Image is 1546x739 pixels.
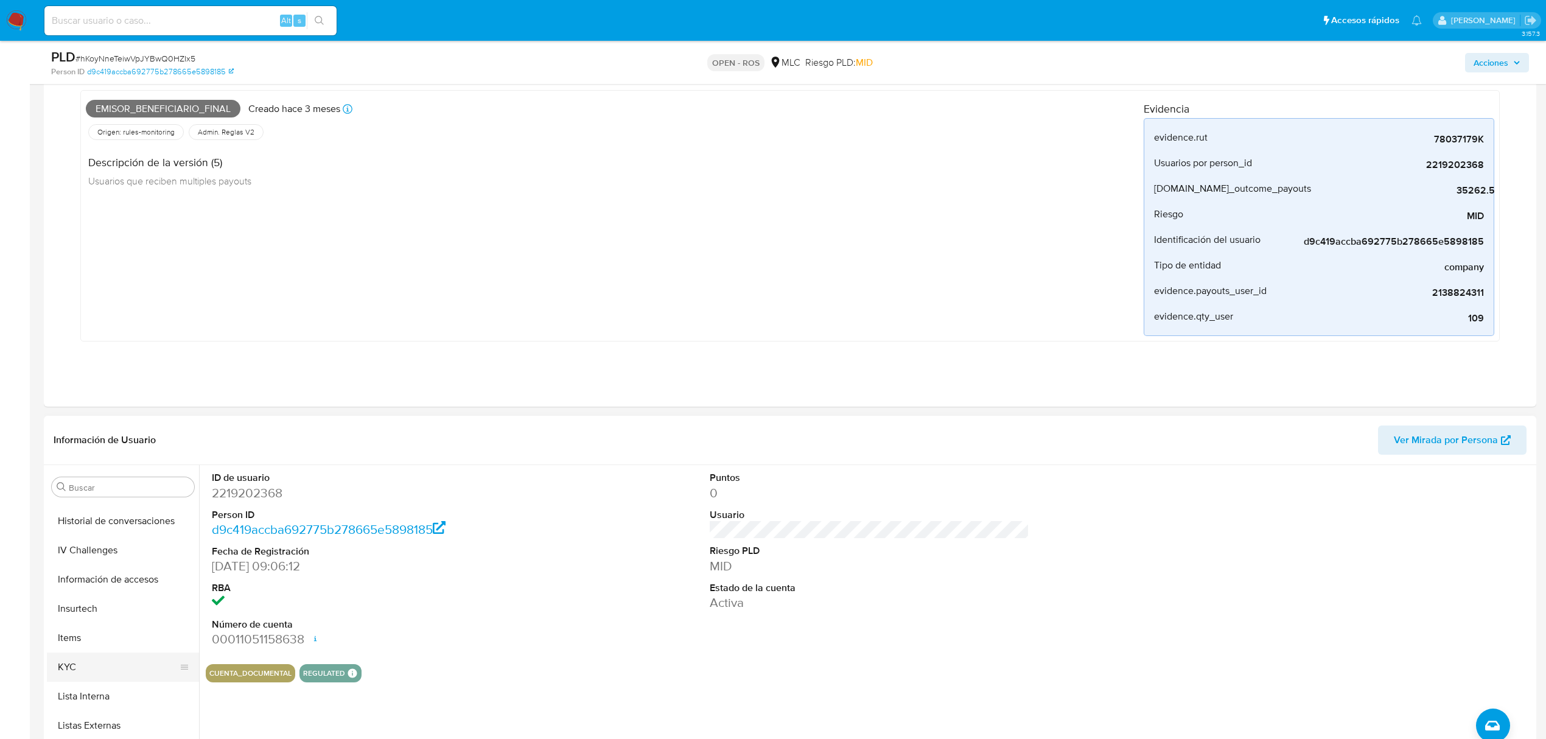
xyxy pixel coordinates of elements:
span: Riesgo PLD: [805,56,873,69]
dd: 2219202368 [212,485,531,502]
dt: RBA [212,581,531,595]
button: Buscar [57,482,66,492]
b: PLD [51,47,75,66]
button: search-icon [307,12,332,29]
button: Información de accesos [47,565,199,594]
dt: Puntos [710,471,1029,485]
span: MID [856,55,873,69]
dd: [DATE] 09:06:12 [212,558,531,575]
span: s [298,15,301,26]
h1: Información de Usuario [54,434,156,446]
span: Alt [281,15,291,26]
input: Buscar usuario o caso... [44,13,337,29]
span: Ver Mirada por Persona [1394,426,1498,455]
span: # hKoyNneTeiwVpJYBwQ0HZIx5 [75,52,195,65]
dt: Número de cuenta [212,618,531,631]
dt: Usuario [710,508,1029,522]
p: valentina.fiuri@mercadolibre.com [1451,15,1520,26]
button: Historial de conversaciones [47,506,199,536]
a: Salir [1524,14,1537,27]
span: 3.157.3 [1522,29,1540,38]
h4: Descripción de la versión (5) [88,156,251,169]
dt: Estado de la cuenta [710,581,1029,595]
dt: Riesgo PLD [710,544,1029,558]
span: Emisor_beneficiario_final [86,100,240,118]
p: OPEN - ROS [707,54,764,71]
a: d9c419accba692775b278665e5898185 [87,66,234,77]
b: Person ID [51,66,85,77]
span: Acciones [1474,53,1508,72]
dt: Fecha de Registración [212,545,531,558]
span: Accesos rápidos [1331,14,1399,27]
dd: MID [710,558,1029,575]
dt: Person ID [212,508,531,522]
a: Notificaciones [1411,15,1422,26]
button: KYC [47,653,189,682]
a: d9c419accba692775b278665e5898185 [212,520,446,538]
button: Items [47,623,199,653]
div: MLC [769,56,800,69]
dd: 0 [710,485,1029,502]
dd: 00011051158638 [212,631,531,648]
span: Origen: rules-monitoring [96,127,176,137]
button: Acciones [1465,53,1529,72]
dd: Activa [710,594,1029,611]
button: Insurtech [47,594,199,623]
button: Lista Interna [47,682,199,711]
button: Ver Mirada por Persona [1378,426,1527,455]
dt: ID de usuario [212,471,531,485]
span: Usuarios que reciben multiples payouts [88,174,251,187]
button: IV Challenges [47,536,199,565]
span: Admin. Reglas V2 [197,127,256,137]
input: Buscar [69,482,189,493]
p: Creado hace 3 meses [248,102,340,116]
